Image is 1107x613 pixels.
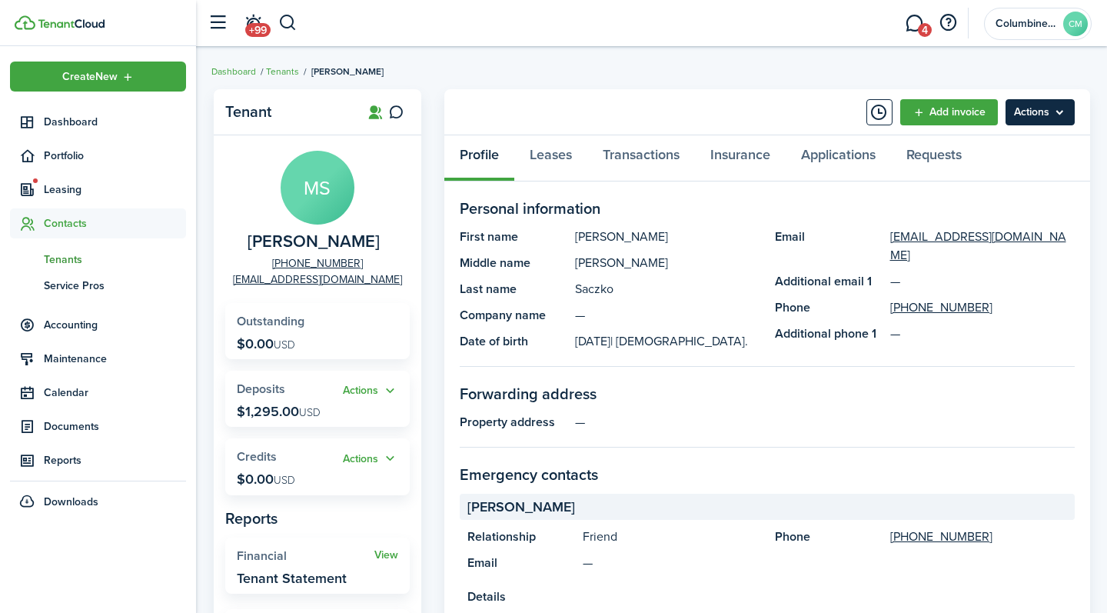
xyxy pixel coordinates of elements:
[343,382,398,400] button: Open menu
[890,228,1075,265] a: [EMAIL_ADDRESS][DOMAIN_NAME]
[996,18,1057,29] span: Columbine Management & Maintenance Co. LLC
[467,588,1067,606] panel-main-title: Details
[575,306,760,325] panel-main-description: —
[266,65,299,78] a: Tenants
[44,317,186,333] span: Accounting
[467,528,575,546] panel-main-title: Relationship
[575,228,760,246] panel-main-description: [PERSON_NAME]
[775,272,883,291] panel-main-title: Additional email 1
[460,332,567,351] panel-main-title: Date of birth
[245,23,271,37] span: +99
[900,99,998,125] a: Add invoice
[237,471,295,487] p: $0.00
[918,23,932,37] span: 4
[935,10,961,36] button: Open resource center
[460,280,567,298] panel-main-title: Last name
[281,151,354,225] avatar-text: MS
[44,494,98,510] span: Downloads
[775,528,883,546] panel-main-title: Phone
[575,280,760,298] panel-main-description: Saczko
[10,107,186,137] a: Dashboard
[899,4,929,43] a: Messaging
[467,497,575,518] span: [PERSON_NAME]
[460,463,1075,486] panel-main-section-title: Emergency contacts
[44,385,186,401] span: Calendar
[575,254,760,272] panel-main-description: [PERSON_NAME]
[460,254,567,272] panel-main-title: Middle name
[15,15,35,30] img: TenantCloud
[775,325,883,343] panel-main-title: Additional phone 1
[695,135,786,182] a: Insurance
[583,528,760,546] panel-main-description: Friend
[311,65,384,78] span: [PERSON_NAME]
[274,337,295,353] span: USD
[299,405,321,421] span: USD
[211,65,256,78] a: Dashboard
[225,103,348,121] panel-main-title: Tenant
[460,306,567,325] panel-main-title: Company name
[225,507,410,530] panel-main-subtitle: Reports
[233,272,402,288] a: [EMAIL_ADDRESS][DOMAIN_NAME]
[238,4,268,43] a: Notifications
[38,19,105,28] img: TenantCloud
[575,413,1075,431] panel-main-description: —
[467,554,575,572] panel-main-title: Email
[514,135,587,182] a: Leases
[62,72,118,82] span: Create New
[237,404,321,419] p: $1,295.00
[44,215,186,232] span: Contacts
[343,382,398,400] button: Actions
[10,445,186,475] a: Reports
[248,232,380,252] span: Michal Saczko
[460,228,567,246] panel-main-title: First name
[278,10,298,36] button: Search
[44,252,186,268] span: Tenants
[575,332,760,351] panel-main-description: [DATE]
[44,148,186,164] span: Portfolio
[343,450,398,468] button: Open menu
[10,62,186,92] button: Open menu
[237,448,277,465] span: Credits
[44,351,186,367] span: Maintenance
[10,246,186,272] a: Tenants
[44,182,186,198] span: Leasing
[775,228,883,265] panel-main-title: Email
[1006,99,1075,125] button: Open menu
[610,332,748,350] span: | [DEMOGRAPHIC_DATA].
[786,135,891,182] a: Applications
[44,114,186,130] span: Dashboard
[237,380,285,398] span: Deposits
[44,418,186,435] span: Documents
[891,135,977,182] a: Requests
[237,549,374,563] widget-stats-title: Financial
[890,528,992,546] a: [PHONE_NUMBER]
[203,8,232,38] button: Open sidebar
[44,278,186,294] span: Service Pros
[460,413,567,431] panel-main-title: Property address
[44,452,186,468] span: Reports
[1063,12,1088,36] avatar-text: CM
[460,197,1075,220] panel-main-section-title: Personal information
[343,450,398,468] button: Actions
[1006,99,1075,125] menu-btn: Actions
[587,135,695,182] a: Transactions
[866,99,893,125] button: Timeline
[237,312,304,330] span: Outstanding
[272,255,363,272] a: [PHONE_NUMBER]
[775,298,883,317] panel-main-title: Phone
[274,472,295,488] span: USD
[10,272,186,298] a: Service Pros
[890,298,992,317] a: [PHONE_NUMBER]
[237,571,347,586] widget-stats-description: Tenant Statement
[237,336,295,351] p: $0.00
[460,382,1075,405] panel-main-section-title: Forwarding address
[374,549,398,561] a: View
